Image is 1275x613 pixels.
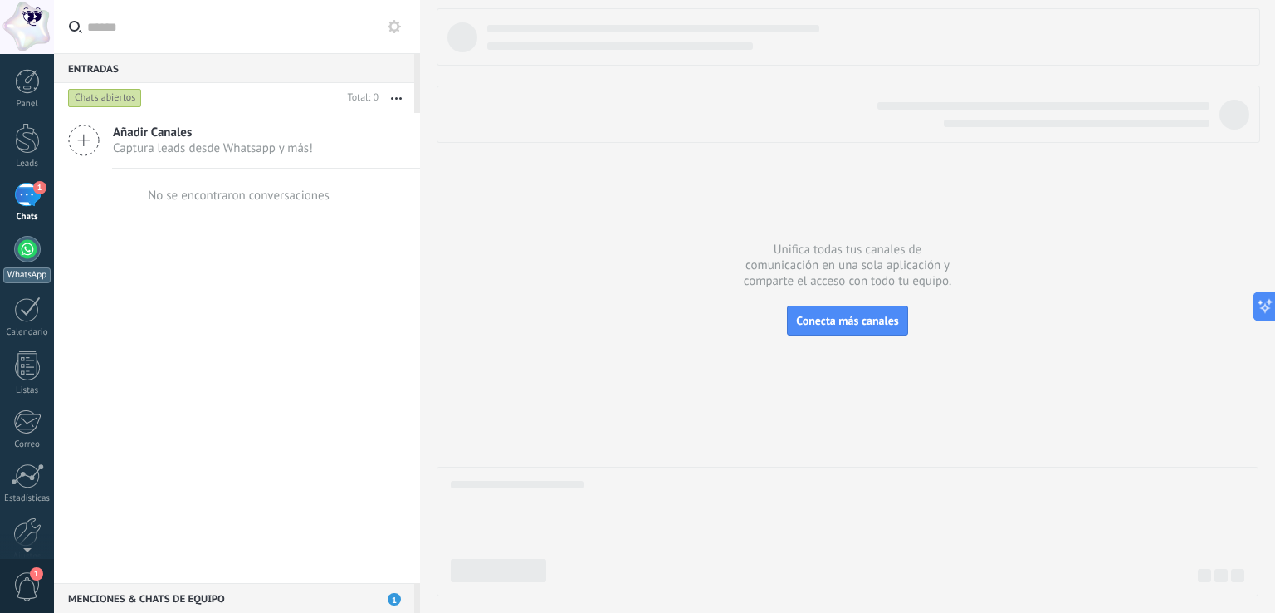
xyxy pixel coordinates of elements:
div: No se encontraron conversaciones [148,188,330,204]
span: Conecta más canales [796,313,898,328]
span: 1 [388,593,401,606]
div: Chats abiertos [68,88,142,108]
div: Menciones & Chats de equipo [54,583,414,613]
div: Total: 0 [341,90,379,106]
div: Chats [3,212,51,223]
div: Panel [3,99,51,110]
button: Conecta más canales [787,306,907,336]
div: Listas [3,385,51,396]
div: Leads [3,159,51,169]
div: Calendario [3,327,51,338]
span: 1 [30,567,43,581]
div: Correo [3,439,51,450]
span: 1 [33,181,46,194]
span: Añadir Canales [113,125,313,140]
div: Estadísticas [3,493,51,504]
button: Más [379,83,414,113]
div: WhatsApp [3,267,51,283]
div: Entradas [54,53,414,83]
span: Captura leads desde Whatsapp y más! [113,140,313,156]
